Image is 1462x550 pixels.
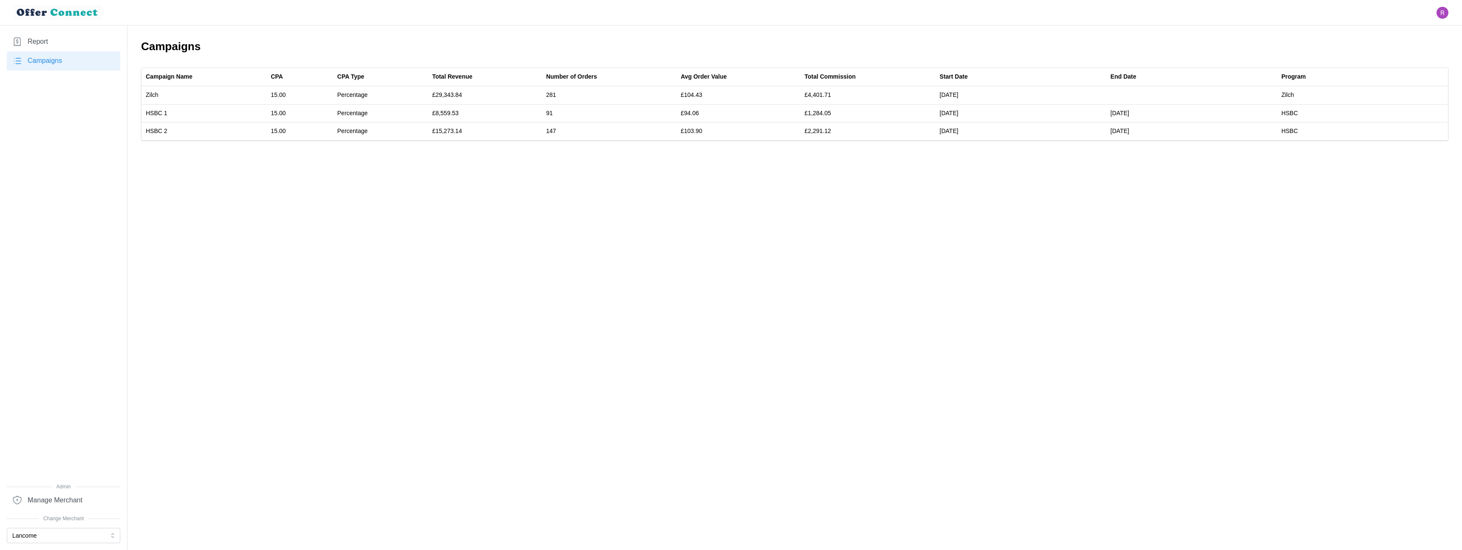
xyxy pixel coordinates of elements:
[28,37,48,47] span: Report
[333,122,428,140] td: Percentage
[266,86,333,105] td: 15.00
[142,86,266,105] td: Zilch
[428,104,542,122] td: £8,559.53
[542,86,677,105] td: 281
[141,39,1448,54] h2: Campaigns
[800,104,935,122] td: £1,284.05
[28,495,82,506] span: Manage Merchant
[677,104,800,122] td: £94.06
[677,86,800,105] td: £104.43
[333,104,428,122] td: Percentage
[7,515,120,523] span: Change Merchant
[333,86,428,105] td: Percentage
[935,122,1106,140] td: [DATE]
[546,72,597,82] div: Number of Orders
[1111,72,1136,82] div: End Date
[266,122,333,140] td: 15.00
[337,72,365,82] div: CPA Type
[7,490,120,510] a: Manage Merchant
[142,104,266,122] td: HSBC 1
[1281,72,1306,82] div: Program
[1436,7,1448,19] img: Ryan Gribben
[1277,122,1448,140] td: HSBC
[142,122,266,140] td: HSBC 2
[677,122,800,140] td: £103.90
[28,56,62,66] span: Campaigns
[800,122,935,140] td: £2,291.12
[1436,7,1448,19] button: Open user button
[428,86,542,105] td: £29,343.84
[935,104,1106,122] td: [DATE]
[266,104,333,122] td: 15.00
[14,5,102,20] img: loyalBe Logo
[935,86,1106,105] td: [DATE]
[428,122,542,140] td: £15,273.14
[271,72,283,82] div: CPA
[7,528,120,543] button: Lancome
[542,122,677,140] td: 147
[7,32,120,51] a: Report
[940,72,968,82] div: Start Date
[681,72,727,82] div: Avg Order Value
[146,72,193,82] div: Campaign Name
[1277,86,1448,105] td: Zilch
[800,86,935,105] td: £4,401.71
[1106,104,1277,122] td: [DATE]
[542,104,677,122] td: 91
[7,51,120,71] a: Campaigns
[7,483,120,491] span: Admin
[805,72,856,82] div: Total Commission
[1106,122,1277,140] td: [DATE]
[432,72,473,82] div: Total Revenue
[1277,104,1448,122] td: HSBC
